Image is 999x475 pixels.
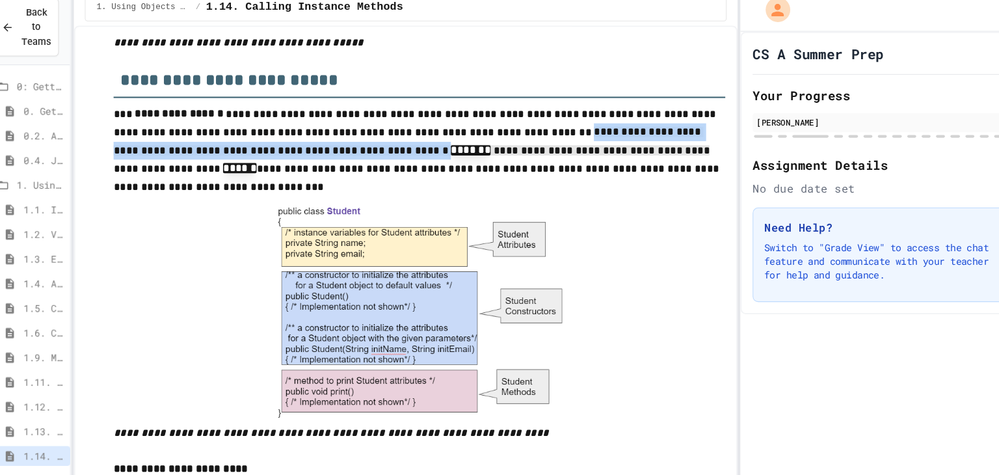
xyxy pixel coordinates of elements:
[40,461,79,474] span: 1.15. Strings
[40,344,79,357] span: 1.9. Method Signatures
[110,12,199,23] span: 1. Using Objects and Methods
[40,156,79,170] span: 0.4. Java Development Environments
[34,180,79,193] span: 1. Using Objects and Methods
[40,226,79,240] span: 1.2. Variables and Data Types
[40,297,79,310] span: 1.5. Casting and Ranges of Values
[40,133,79,146] span: 0.2. About the AP CSA Exam
[40,273,79,287] span: 1.4. Assignment and Input
[40,437,79,451] span: 1.14. Calling Instance Methods
[732,5,773,35] div: My Account
[40,414,79,428] span: 1.13. Creating and Initializing Objects: Constructors
[738,121,983,133] div: [PERSON_NAME]
[734,159,987,177] h2: Assignment Details
[40,203,79,217] span: 1.1. Introduction to Algorithms, Programming, and Compilers
[214,10,401,25] span: 1.14. Calling Instance Methods
[40,390,79,404] span: 1.12. Objects - Instances of Classes
[40,250,79,264] span: 1.3. Expressions and Output [New]
[40,320,79,334] span: 1.6. Compound Assignment Operators
[12,9,74,64] button: Back to Teams
[734,53,859,71] h1: CS A Summer Prep
[40,367,79,381] span: 1.11. Using the Math Class
[39,16,67,57] span: Back to Teams
[745,240,976,279] p: Switch to "Grade View" to access the chat feature and communicate with your teacher for help and ...
[734,182,987,198] div: No due date set
[734,92,987,111] h2: Your Progress
[745,219,976,235] h3: Need Help?
[40,109,79,123] span: 0. Getting Started
[34,86,79,100] span: 0: Getting Started
[204,12,209,23] span: /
